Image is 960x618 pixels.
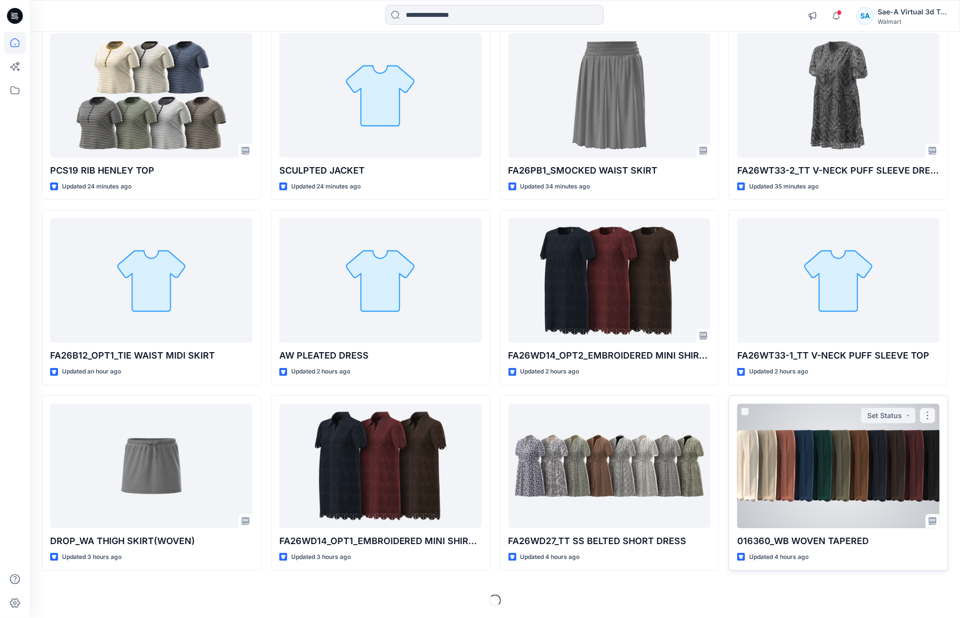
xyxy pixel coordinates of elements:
p: Updated 2 hours ago [291,367,350,377]
p: Updated 24 minutes ago [291,182,361,192]
p: Updated 35 minutes ago [749,182,819,192]
a: FA26WT33-2_TT V-NECK PUFF SLEEVE DRESS [737,33,940,158]
a: DROP_WA THIGH SKIRT(WOVEN) [50,404,253,528]
p: Updated 4 hours ago [749,552,809,562]
a: AW PLEATED DRESS [279,218,482,343]
p: DROP_WA THIGH SKIRT(WOVEN) [50,534,253,548]
div: SA [856,7,874,25]
p: FA26WD14_OPT1_EMBROIDERED MINI SHIRTDRESS [279,534,482,548]
p: Updated 2 hours ago [749,367,808,377]
a: PCS19 RIB HENLEY TOP [50,33,253,158]
p: Updated 24 minutes ago [62,182,131,192]
a: SCULPTED JACKET [279,33,482,158]
p: Updated 3 hours ago [62,552,122,562]
p: Updated an hour ago [62,367,121,377]
a: 016360_WB WOVEN TAPERED [737,404,940,528]
p: FA26WT33-2_TT V-NECK PUFF SLEEVE DRESS [737,164,940,178]
p: 016360_WB WOVEN TAPERED [737,534,940,548]
a: FA26WT33-1_TT V-NECK PUFF SLEEVE TOP [737,218,940,343]
div: Walmart [878,18,948,25]
p: FA26B12_OPT1_TIE WAIST MIDI SKIRT [50,349,253,363]
p: SCULPTED JACKET [279,164,482,178]
a: FA26WD27_TT SS BELTED SHORT DRESS [509,404,711,528]
p: FA26PB1_SMOCKED WAIST SKIRT [509,164,711,178]
p: FA26WD14_OPT2_EMBROIDERED MINI SHIRTDRESS [509,349,711,363]
a: FA26PB1_SMOCKED WAIST SKIRT [509,33,711,158]
a: FA26WD14_OPT2_EMBROIDERED MINI SHIRTDRESS [509,218,711,343]
div: Sae-A Virtual 3d Team [878,6,948,18]
p: Updated 3 hours ago [291,552,351,562]
p: AW PLEATED DRESS [279,349,482,363]
a: FA26B12_OPT1_TIE WAIST MIDI SKIRT [50,218,253,343]
p: FA26WT33-1_TT V-NECK PUFF SLEEVE TOP [737,349,940,363]
p: FA26WD27_TT SS BELTED SHORT DRESS [509,534,711,548]
p: Updated 34 minutes ago [520,182,590,192]
p: Updated 4 hours ago [520,552,580,562]
p: Updated 2 hours ago [520,367,579,377]
p: PCS19 RIB HENLEY TOP [50,164,253,178]
a: FA26WD14_OPT1_EMBROIDERED MINI SHIRTDRESS [279,404,482,528]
